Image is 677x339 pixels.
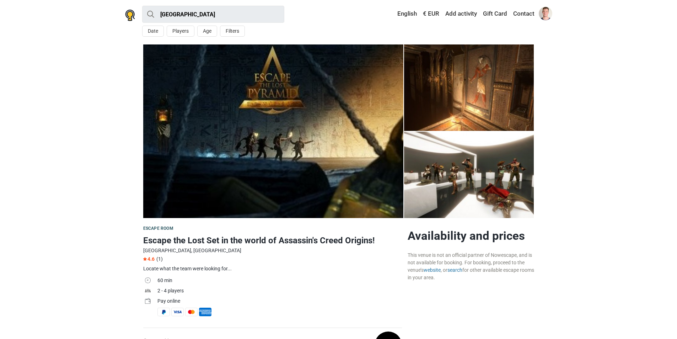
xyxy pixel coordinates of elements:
button: Date [142,26,164,37]
td: 60 min [157,276,402,286]
a: Escape the Lost Set in the world of Assassin's Creed Origins! photo 8 [143,44,403,218]
div: Locate what the team were looking for... [143,265,402,272]
a: Gift Card [481,7,509,20]
img: Star [143,257,147,261]
input: try “London” [142,6,284,23]
a: Escape the Lost Set in the world of Assassin's Creed Origins! photo 4 [404,132,534,218]
div: Pay online [157,297,402,305]
img: Escape the Lost Set in the world of Assassin's Creed Origins! photo 9 [143,44,403,218]
a: Escape the Lost Set in the world of Assassin's Creed Origins! photo 3 [404,44,534,131]
h2: Availability and prices [408,229,534,243]
img: Escape the Lost Set in the world of Assassin's Creed Origins! photo 4 [404,44,534,131]
a: Contact [511,7,536,20]
span: 4.6 [143,256,155,262]
a: search [447,267,462,273]
div: [GEOGRAPHIC_DATA], [GEOGRAPHIC_DATA] [143,247,402,254]
span: American Express [199,308,211,316]
a: Add activity [444,7,479,20]
a: website [424,267,441,273]
span: MasterCard [185,308,198,316]
img: Nowescape logo [125,10,135,21]
span: Visa [171,308,184,316]
button: Players [167,26,194,37]
span: (1) [156,256,163,262]
button: Age [197,26,217,37]
td: 2 - 4 players [157,286,402,297]
span: Escape room [143,226,173,231]
img: English [392,11,397,16]
button: Filters [220,26,245,37]
img: Escape the Lost Set in the world of Assassin's Creed Origins! photo 5 [404,132,534,218]
h1: Escape the Lost Set in the world of Assassin's Creed Origins! [143,234,402,247]
a: English [391,7,419,20]
div: This venue is not an official partner of Nowescape, and is not available for booking. For booking... [408,251,534,281]
span: PayPal [157,308,170,316]
a: € EUR [421,7,441,20]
